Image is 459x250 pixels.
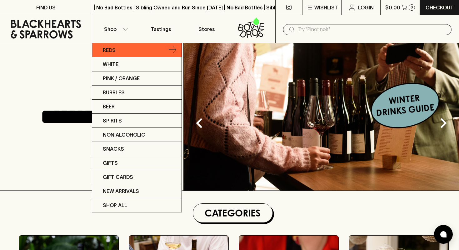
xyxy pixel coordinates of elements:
a: Beer [92,100,182,114]
p: Bubbles [103,89,125,96]
p: Beer [103,103,115,110]
a: Reds [92,43,182,57]
a: Gift Cards [92,170,182,184]
a: Gifts [92,156,182,170]
p: New Arrivals [103,187,139,195]
a: Snacks [92,142,182,156]
p: Pink / Orange [103,75,140,82]
a: Bubbles [92,86,182,100]
img: bubble-icon [440,231,447,237]
a: White [92,57,182,71]
p: Reds [103,46,116,54]
p: Non Alcoholic [103,131,145,138]
a: Pink / Orange [92,71,182,86]
p: Gift Cards [103,173,133,181]
p: Spirits [103,117,122,124]
p: SHOP ALL [103,201,127,209]
a: New Arrivals [92,184,182,198]
a: Non Alcoholic [92,128,182,142]
a: Spirits [92,114,182,128]
a: SHOP ALL [92,198,182,212]
p: Gifts [103,159,118,167]
p: White [103,60,118,68]
p: Snacks [103,145,124,153]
